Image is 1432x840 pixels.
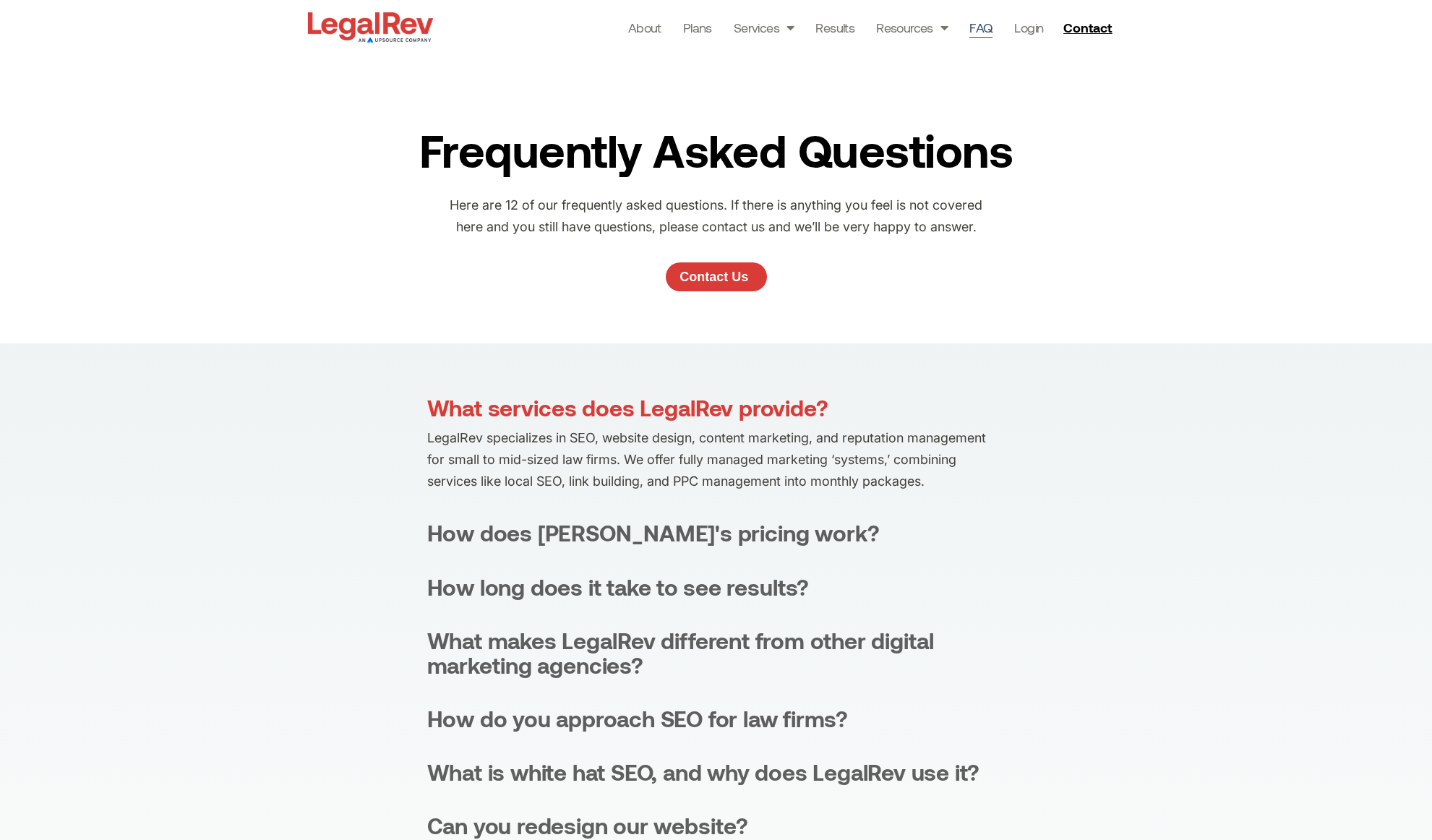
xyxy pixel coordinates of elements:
[427,760,980,784] div: What is white hat SEO, and why does LegalRev use it?
[445,194,987,238] p: Here are 12 of our frequently asked questions. If there is anything you feel is not covered here ...
[427,706,849,731] div: How do you approach SEO for law firms?
[683,17,712,38] a: Plans
[427,395,828,420] div: What services does LegalRev provide?
[412,119,1020,180] h2: Frequently Asked Questions
[427,813,748,838] div: Can you redesign our website?
[427,427,1006,492] p: LegalRev specializes in SEO, website design, content marketing, and reputation management for sma...
[1058,16,1121,39] a: Contact
[666,262,767,291] a: Contact Us
[427,706,1006,731] summary: How do you approach SEO for law firms?
[1014,17,1043,38] a: Login
[1063,21,1112,34] span: Contact
[734,17,794,38] a: Services
[427,575,1006,599] summary: How long does it take to see results?
[427,520,1006,545] summary: How does [PERSON_NAME]'s pricing work?
[679,270,748,283] span: Contact Us
[969,17,992,38] a: FAQ
[427,628,1006,677] summary: What makes LegalRev different from other digital marketing agencies?
[427,575,810,599] div: How long does it take to see results?
[815,17,854,38] a: Results
[876,17,948,38] a: Resources
[427,395,1006,420] summary: What services does LegalRev provide?
[427,520,880,545] div: How does [PERSON_NAME]'s pricing work?
[427,813,1006,838] summary: Can you redesign our website?
[628,17,661,38] a: About
[628,17,1044,38] nav: Menu
[427,760,1006,784] summary: What is white hat SEO, and why does LegalRev use it?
